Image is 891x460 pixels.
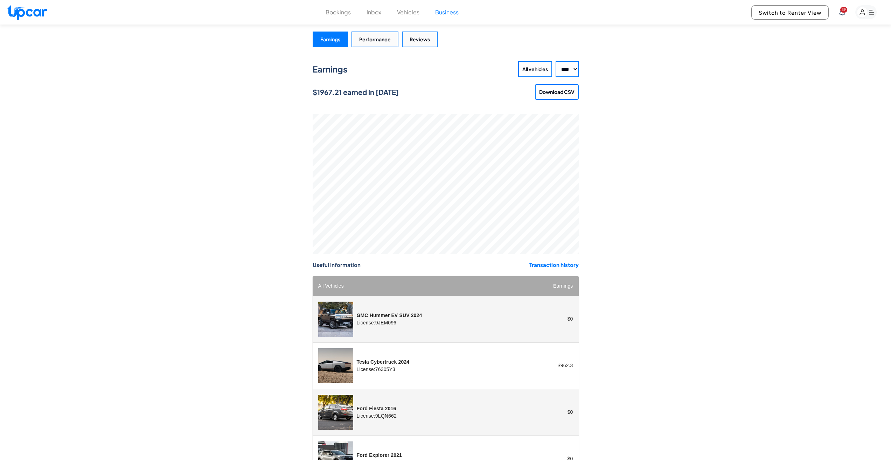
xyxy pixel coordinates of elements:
button: Reviews [402,32,438,47]
button: Performance [351,32,398,47]
div: License: 9JEM096 [357,319,422,326]
button: Inbox [367,8,381,16]
th: Earnings [522,276,578,296]
img: Tesla Cybertruck 2024 [318,348,353,383]
button: Business [435,8,459,16]
strong: Ford Explorer 2021 [357,452,402,458]
button: All vehicles [518,61,552,77]
button: Bookings [326,8,351,16]
td: $ 962.3 [522,342,578,389]
strong: Tesla Cybertruck 2024 [357,359,410,365]
strong: Ford Fiesta 2016 [357,406,396,411]
strong: Transaction history [529,261,579,268]
button: Download CSV [535,84,579,100]
span: You have new notifications [840,7,847,13]
th: All Vehicles [313,276,522,296]
button: Switch to Renter View [751,5,829,20]
a: Transaction history [529,261,579,269]
strong: Useful Information [313,261,361,268]
div: License: 76305Y3 [357,366,410,373]
strong: Earnings [313,64,347,74]
img: Upcar Logo [7,5,47,20]
button: Vehicles [397,8,419,16]
div: License: 9LQN662 [357,412,397,419]
button: Earnings [313,32,348,47]
strong: $1967.21 earned in [DATE] [313,88,399,96]
img: GMC Hummer EV SUV 2024 [318,302,353,337]
td: $ 0 [522,296,578,342]
img: Ford Fiesta 2016 [318,395,353,430]
td: $ 0 [522,389,578,435]
strong: GMC Hummer EV SUV 2024 [357,313,422,318]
